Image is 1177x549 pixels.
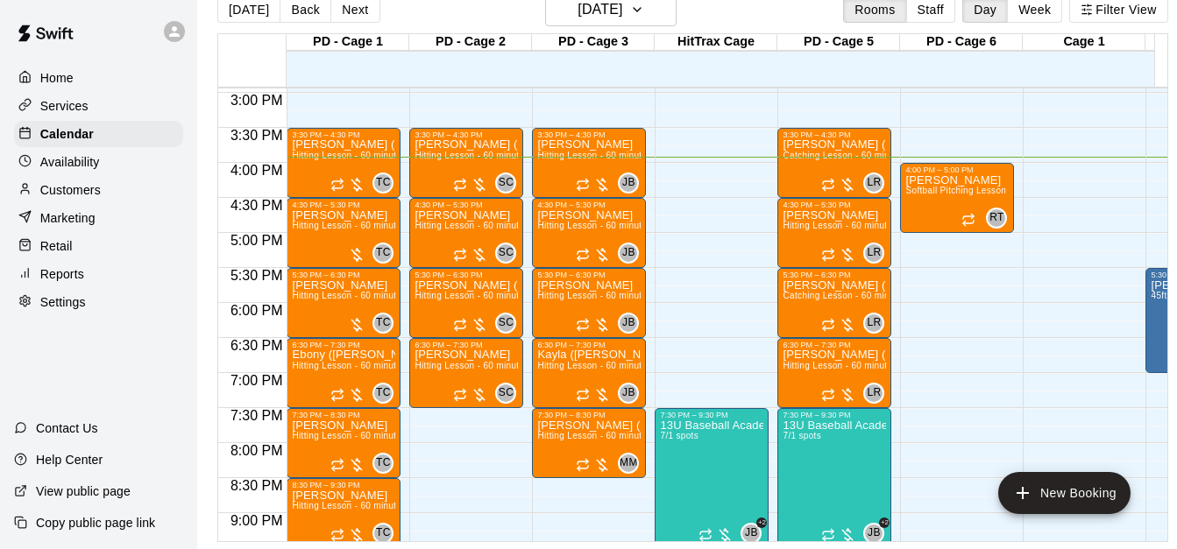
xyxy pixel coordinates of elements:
div: Jose Bermudez [618,243,639,264]
span: JB [868,524,881,542]
span: 6:00 PM [226,303,287,318]
div: Leo Rojas [863,383,884,404]
span: Hitting Lesson - 60 minutes [783,361,897,370]
span: Hitting Lesson - 60 minutes [415,361,528,370]
div: PD - Cage 6 [900,34,1023,51]
span: Hitting Lesson - 60 minutes [415,291,528,300]
span: Recurring event [330,458,344,472]
div: 3:30 PM – 4:30 PM [537,130,641,139]
div: 7:30 PM – 9:30 PM [783,411,886,419]
div: Reports [14,261,183,287]
span: 5:00 PM [226,233,287,248]
span: Leo Rojas [870,243,884,264]
span: 3:00 PM [226,93,287,108]
span: Santiago Chirino [502,243,516,264]
span: 6:30 PM [226,338,287,353]
span: TC [376,384,391,402]
a: Customers [14,177,183,203]
div: 4:30 PM – 5:30 PM: Hitting Lesson - 60 minutes [287,198,401,268]
div: 7:30 PM – 8:30 PM: Hitting Lesson - 60 minutes [287,408,401,478]
div: Leo Rojas [863,313,884,334]
span: TC [376,174,391,192]
span: 7/1 spots filled [783,431,821,440]
span: Jose Bermudez [625,383,639,404]
span: LR [867,244,881,262]
div: Tristen Carranza [372,523,394,544]
span: Tristen Carranza [379,243,394,264]
p: Services [40,97,89,115]
div: Raychel Trocki [986,208,1007,229]
div: 5:30 PM – 6:30 PM: Catching Lesson - 60 minutes [777,268,891,338]
span: Catching Lesson - 60 minutes [783,151,907,160]
span: LR [867,174,881,192]
span: Hitting Lesson - 60 minutes [537,361,651,370]
div: PD - Cage 2 [409,34,532,51]
span: JB [622,174,635,192]
span: Jose Bermudez [625,243,639,264]
div: 6:30 PM – 7:30 PM: Hitting Lesson - 60 minutes [287,338,401,408]
span: 4:30 PM [226,198,287,213]
div: Jose Bermudez [618,172,639,194]
div: 6:30 PM – 7:30 PM: Hitting Lesson - 60 minutes [532,338,646,408]
span: Jose Bermudez [625,172,639,194]
div: Services [14,93,183,119]
div: 7:30 PM – 8:30 PM: Hitting Lesson - 60 minutes [532,408,646,478]
span: TC [376,454,391,472]
div: 3:30 PM – 4:30 PM [292,130,395,139]
span: Recurring event [821,178,835,192]
span: +2 [879,517,890,528]
span: Recurring event [698,528,713,542]
span: Hitting Lesson - 60 minutes [292,431,406,440]
div: 3:30 PM – 4:30 PM: Hitting Lesson - 60 minutes [287,128,401,198]
span: Raychel Trocki [993,208,1007,229]
div: Tristen Carranza [372,243,394,264]
span: TC [376,524,391,542]
div: 4:30 PM – 5:30 PM: Hitting Lesson - 60 minutes [532,198,646,268]
span: 8:00 PM [226,443,287,458]
span: Recurring event [821,388,835,402]
div: 6:30 PM – 7:30 PM: Hitting Lesson - 60 minutes [409,338,523,408]
span: LR [867,314,881,332]
span: Leo Rojas [870,172,884,194]
p: Copy public page link [36,514,155,531]
span: Hitting Lesson - 60 minutes [537,151,651,160]
div: Jose Bermudez [863,523,884,544]
p: Retail [40,237,73,255]
div: 6:30 PM – 7:30 PM [783,341,886,349]
div: PD - Cage 5 [777,34,900,51]
span: Recurring event [961,213,975,227]
p: Help Center [36,451,103,468]
a: Calendar [14,121,183,147]
span: JB [622,384,635,402]
div: 5:30 PM – 6:30 PM: Hitting Lesson - 60 minutes [532,268,646,338]
div: Leo Rojas [863,172,884,194]
span: Hitting Lesson - 60 minutes [292,221,406,230]
div: Tristen Carranza [372,313,394,334]
span: Recurring event [576,458,590,472]
div: PD - Cage 3 [532,34,655,51]
span: Tristen Carranza [379,383,394,404]
span: MM [620,454,638,472]
div: 4:00 PM – 5:00 PM: Maria [900,163,1014,233]
a: Retail [14,233,183,259]
div: Leo Rojas [863,243,884,264]
span: Recurring event [330,388,344,402]
span: Tristen Carranza [379,453,394,474]
div: 7:30 PM – 9:30 PM [660,411,763,419]
div: Tristen Carranza [372,383,394,404]
span: Santiago Chirino [502,313,516,334]
div: 7:30 PM – 9:30 PM: 13U Baseball Academy 2025 [777,408,891,548]
div: PD - Cage 1 [287,34,409,51]
span: Recurring event [330,178,344,192]
div: 6:30 PM – 7:30 PM [415,341,518,349]
span: JB [745,524,758,542]
span: 7:00 PM [226,373,287,388]
a: Marketing [14,205,183,231]
a: Home [14,65,183,91]
a: Availability [14,149,183,175]
span: Jose Bermudez & 2 others [748,523,762,544]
